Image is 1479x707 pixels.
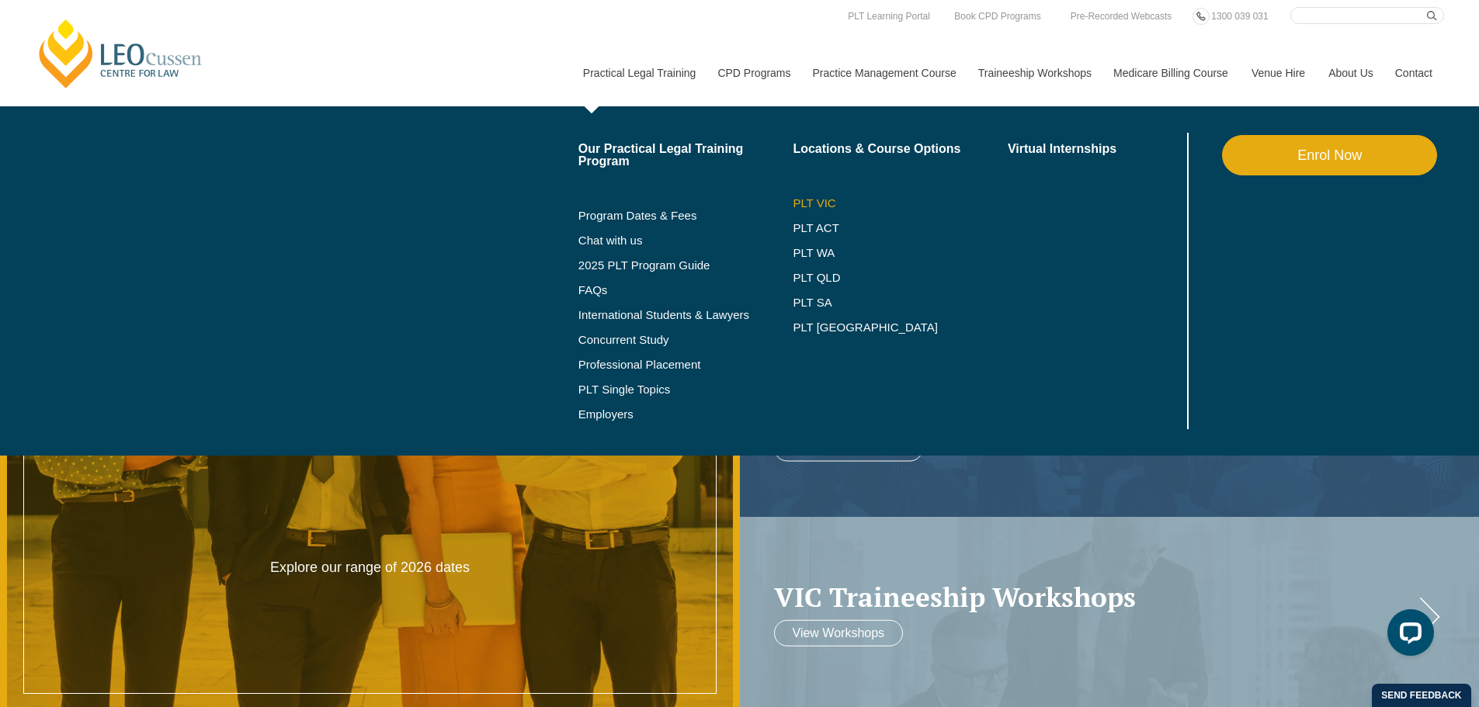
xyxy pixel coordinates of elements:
[793,272,1008,284] a: PLT QLD
[578,334,793,346] a: Concurrent Study
[1384,40,1444,106] a: Contact
[1008,143,1184,155] a: Virtual Internships
[578,210,793,222] a: Program Dates & Fees
[1067,8,1176,25] a: Pre-Recorded Webcasts
[578,359,793,371] a: Professional Placement
[578,284,793,296] a: FAQs
[1207,8,1272,25] a: 1300 039 031
[844,8,934,25] a: PLT Learning Portal
[578,408,793,421] a: Employers
[967,40,1102,106] a: Traineeship Workshops
[578,234,793,247] a: Chat with us
[950,8,1044,25] a: Book CPD Programs
[1102,40,1240,106] a: Medicare Billing Course
[1375,603,1440,668] iframe: LiveChat chat widget
[774,582,1415,612] a: VIC Traineeship Workshops
[793,296,1008,309] a: PLT SA
[793,197,1008,210] a: PLT VIC
[578,309,793,321] a: International Students & Lawyers
[1222,135,1437,175] a: Enrol Now
[1240,40,1317,106] a: Venue Hire
[774,619,904,646] a: View Workshops
[571,40,707,106] a: Practical Legal Training
[222,559,518,577] p: Explore our range of 2026 dates
[1317,40,1384,106] a: About Us
[578,143,793,168] a: Our Practical Legal Training Program
[793,247,969,259] a: PLT WA
[1211,11,1268,22] span: 1300 039 031
[35,17,207,90] a: [PERSON_NAME] Centre for Law
[706,40,800,106] a: CPD Programs
[801,40,967,106] a: Practice Management Course
[578,383,793,396] a: PLT Single Topics
[793,321,1008,334] a: PLT [GEOGRAPHIC_DATA]
[793,143,1008,155] a: Locations & Course Options
[793,222,1008,234] a: PLT ACT
[578,259,755,272] a: 2025 PLT Program Guide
